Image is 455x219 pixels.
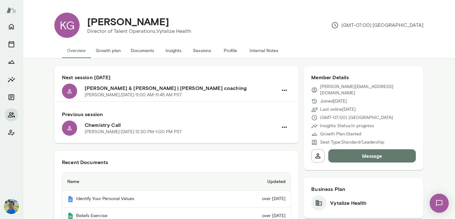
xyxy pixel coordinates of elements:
[311,74,416,81] h6: Member Details
[54,13,80,38] div: KG
[85,121,278,129] h6: Chemistry Call
[5,56,18,68] button: Growth Plan
[87,27,191,35] p: Director of Talent Operations, Vytalize Health
[85,92,182,98] p: [PERSON_NAME] · [DATE] · 11:00 AM-11:45 AM PST
[4,199,19,214] img: Lauren Gambee
[330,199,367,207] h6: Vytalize Health
[320,98,347,104] p: Joined [DATE]
[91,43,126,58] button: Growth plan
[320,84,416,96] p: [PERSON_NAME][EMAIL_ADDRESS][DOMAIN_NAME]
[331,21,423,29] p: (GMT-07:00) [GEOGRAPHIC_DATA]
[311,185,416,193] h6: Business Plan
[5,91,18,104] button: Documents
[5,126,18,139] button: Client app
[320,106,356,113] p: Last online [DATE]
[87,15,169,27] h4: [PERSON_NAME]
[62,158,291,166] h6: Recent Documents
[62,191,234,208] th: Identify Your Personal Values
[159,43,188,58] button: Insights
[126,43,159,58] button: Documents
[67,213,74,219] img: Mento | Coaching sessions
[320,131,361,137] p: Growth Plan: Started
[216,43,245,58] button: Profile
[320,123,374,129] p: Insights Status: In progress
[67,196,74,202] img: Mento | Coaching sessions
[6,4,16,16] img: Mento
[234,191,291,208] td: over [DATE]
[245,43,283,58] button: Internal Notes
[62,173,234,191] th: Name
[62,110,291,118] h6: Previous session
[188,43,216,58] button: Sessions
[5,109,18,121] button: Members
[85,84,278,92] h6: [PERSON_NAME] & [PERSON_NAME] | [PERSON_NAME] coaching
[320,139,384,145] p: Seat Type: Standard/Leadership
[62,43,91,58] button: Overview
[5,38,18,50] button: Sessions
[85,129,182,135] p: [PERSON_NAME] · [DATE] · 12:30 PM-1:00 PM PST
[234,173,291,191] th: Updated
[328,149,416,163] button: Message
[5,73,18,86] button: Insights
[62,74,291,81] h6: Next session [DATE]
[5,20,18,33] button: Home
[320,115,393,121] p: (GMT-07:00) [GEOGRAPHIC_DATA]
